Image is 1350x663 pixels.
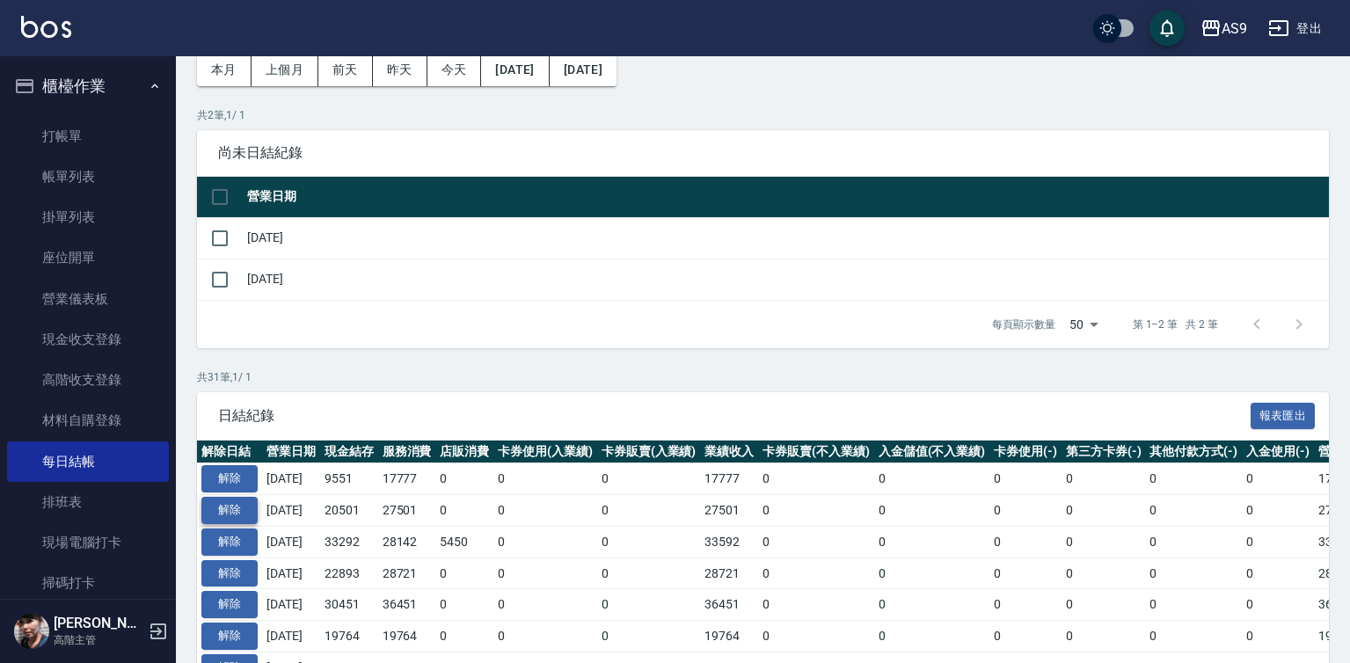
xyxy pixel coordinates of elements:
[989,589,1062,621] td: 0
[262,495,320,527] td: [DATE]
[597,463,701,495] td: 0
[427,54,482,86] button: 今天
[1193,11,1254,47] button: AS9
[7,482,169,522] a: 排班表
[1145,495,1242,527] td: 0
[874,526,990,557] td: 0
[1062,441,1146,463] th: 第三方卡券(-)
[201,560,258,587] button: 解除
[493,463,597,495] td: 0
[758,463,874,495] td: 0
[493,621,597,652] td: 0
[197,441,262,463] th: 解除日結
[7,279,169,319] a: 營業儀表板
[1242,441,1314,463] th: 入金使用(-)
[989,621,1062,652] td: 0
[378,557,436,589] td: 28721
[435,495,493,527] td: 0
[252,54,318,86] button: 上個月
[1242,463,1314,495] td: 0
[1261,12,1329,45] button: 登出
[1145,441,1242,463] th: 其他付款方式(-)
[262,526,320,557] td: [DATE]
[874,589,990,621] td: 0
[262,463,320,495] td: [DATE]
[54,615,143,632] h5: [PERSON_NAME]
[874,441,990,463] th: 入金儲值(不入業績)
[201,465,258,492] button: 解除
[218,144,1308,162] span: 尚未日結紀錄
[1222,18,1247,40] div: AS9
[758,441,874,463] th: 卡券販賣(不入業績)
[435,526,493,557] td: 5450
[243,259,1329,300] td: [DATE]
[320,589,378,621] td: 30451
[758,495,874,527] td: 0
[262,557,320,589] td: [DATE]
[1133,317,1218,332] p: 第 1–2 筆 共 2 筆
[197,369,1329,385] p: 共 31 筆, 1 / 1
[373,54,427,86] button: 昨天
[243,177,1329,218] th: 營業日期
[700,495,758,527] td: 27501
[378,463,436,495] td: 17777
[378,495,436,527] td: 27501
[262,441,320,463] th: 營業日期
[597,621,701,652] td: 0
[201,497,258,524] button: 解除
[1145,557,1242,589] td: 0
[435,557,493,589] td: 0
[700,526,758,557] td: 33592
[758,526,874,557] td: 0
[435,621,493,652] td: 0
[201,528,258,556] button: 解除
[201,623,258,650] button: 解除
[1242,621,1314,652] td: 0
[7,400,169,441] a: 材料自購登錄
[243,217,1329,259] td: [DATE]
[7,360,169,400] a: 高階收支登錄
[7,522,169,563] a: 現場電腦打卡
[550,54,617,86] button: [DATE]
[989,557,1062,589] td: 0
[218,407,1251,425] span: 日結紀錄
[493,495,597,527] td: 0
[378,621,436,652] td: 19764
[1062,621,1146,652] td: 0
[1149,11,1185,46] button: save
[700,557,758,589] td: 28721
[1251,403,1316,430] button: 報表匯出
[989,526,1062,557] td: 0
[7,63,169,109] button: 櫃檯作業
[7,116,169,157] a: 打帳單
[201,591,258,618] button: 解除
[14,614,49,649] img: Person
[318,54,373,86] button: 前天
[21,16,71,38] img: Logo
[481,54,549,86] button: [DATE]
[597,495,701,527] td: 0
[700,621,758,652] td: 19764
[989,495,1062,527] td: 0
[597,557,701,589] td: 0
[435,441,493,463] th: 店販消費
[700,441,758,463] th: 業績收入
[597,441,701,463] th: 卡券販賣(入業績)
[320,557,378,589] td: 22893
[874,621,990,652] td: 0
[758,589,874,621] td: 0
[758,621,874,652] td: 0
[1062,301,1105,348] div: 50
[1251,406,1316,423] a: 報表匯出
[874,557,990,589] td: 0
[320,441,378,463] th: 現金結存
[989,441,1062,463] th: 卡券使用(-)
[874,495,990,527] td: 0
[197,54,252,86] button: 本月
[597,526,701,557] td: 0
[378,526,436,557] td: 28142
[435,589,493,621] td: 0
[320,495,378,527] td: 20501
[320,526,378,557] td: 33292
[1145,526,1242,557] td: 0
